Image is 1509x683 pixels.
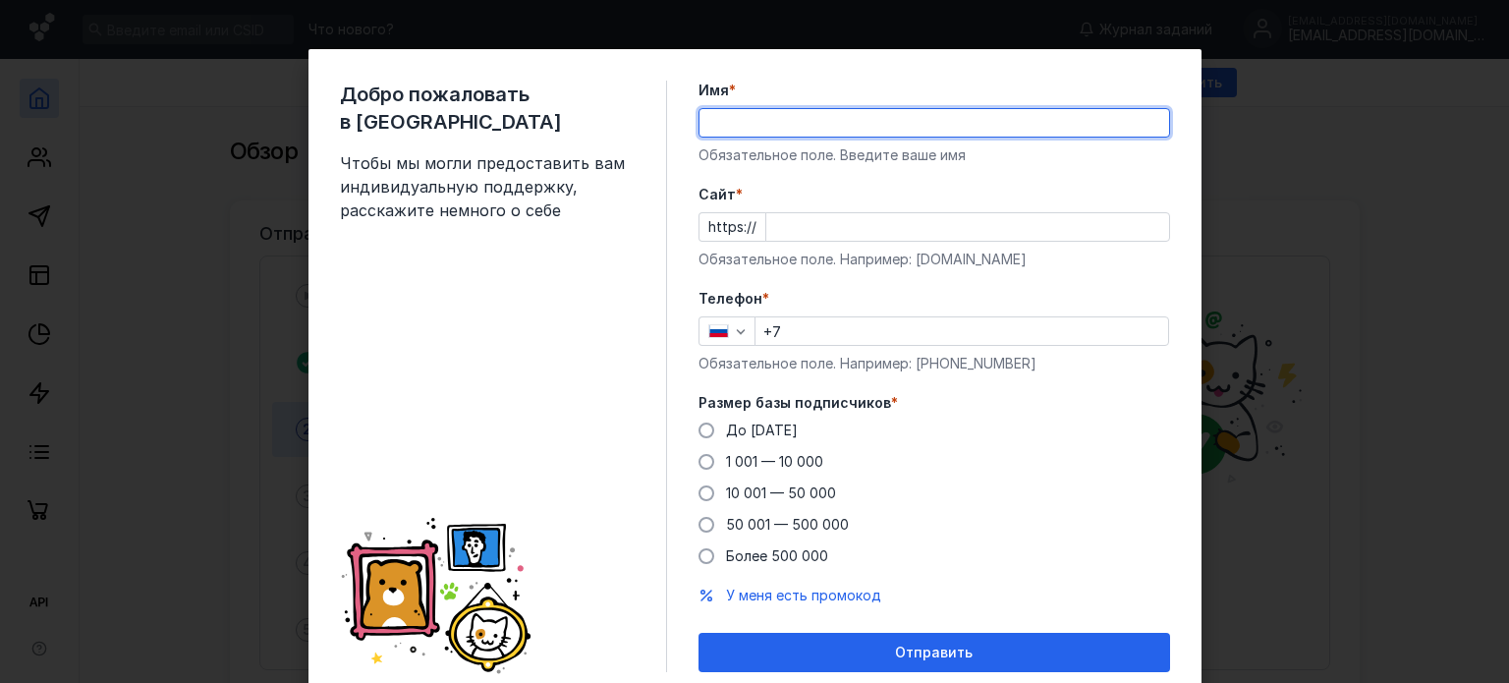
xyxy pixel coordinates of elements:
span: Добро пожаловать в [GEOGRAPHIC_DATA] [340,81,635,136]
span: Чтобы мы могли предоставить вам индивидуальную поддержку, расскажите немного о себе [340,151,635,222]
button: У меня есть промокод [726,586,881,605]
button: Отправить [699,633,1170,672]
span: У меня есть промокод [726,587,881,603]
span: До [DATE] [726,422,798,438]
span: Имя [699,81,729,100]
span: 10 001 — 50 000 [726,484,836,501]
span: Cайт [699,185,736,204]
span: Телефон [699,289,762,309]
div: Обязательное поле. Например: [DOMAIN_NAME] [699,250,1170,269]
span: 1 001 — 10 000 [726,453,823,470]
span: Размер базы подписчиков [699,393,891,413]
span: 50 001 — 500 000 [726,516,849,533]
div: Обязательное поле. Введите ваше имя [699,145,1170,165]
span: Отправить [895,645,973,661]
span: Более 500 000 [726,547,828,564]
div: Обязательное поле. Например: [PHONE_NUMBER] [699,354,1170,373]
